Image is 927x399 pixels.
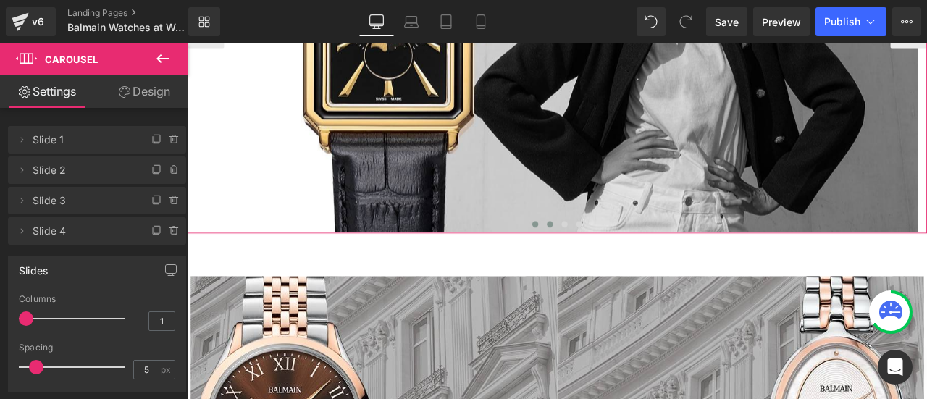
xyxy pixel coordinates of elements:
[6,7,56,36] a: v6
[753,7,810,36] a: Preview
[45,54,98,65] span: Carousel
[33,217,133,245] span: Slide 4
[33,187,133,214] span: Slide 3
[97,75,191,108] a: Design
[762,14,801,30] span: Preview
[815,7,886,36] button: Publish
[892,7,921,36] button: More
[188,7,220,36] a: New Library
[394,7,429,36] a: Laptop
[19,294,175,304] div: Columns
[33,156,133,184] span: Slide 2
[33,126,133,154] span: Slide 1
[19,256,48,277] div: Slides
[463,7,498,36] a: Mobile
[878,350,913,385] div: Open Intercom Messenger
[359,7,394,36] a: Desktop
[67,7,212,19] a: Landing Pages
[671,7,700,36] button: Redo
[715,14,739,30] span: Save
[429,7,463,36] a: Tablet
[29,12,47,31] div: v6
[67,22,185,33] span: Balmain Watches at Watch Factory [GEOGRAPHIC_DATA] - Authorised Retailer
[19,343,175,353] div: Spacing
[824,16,860,28] span: Publish
[637,7,666,36] button: Undo
[161,365,173,374] span: px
